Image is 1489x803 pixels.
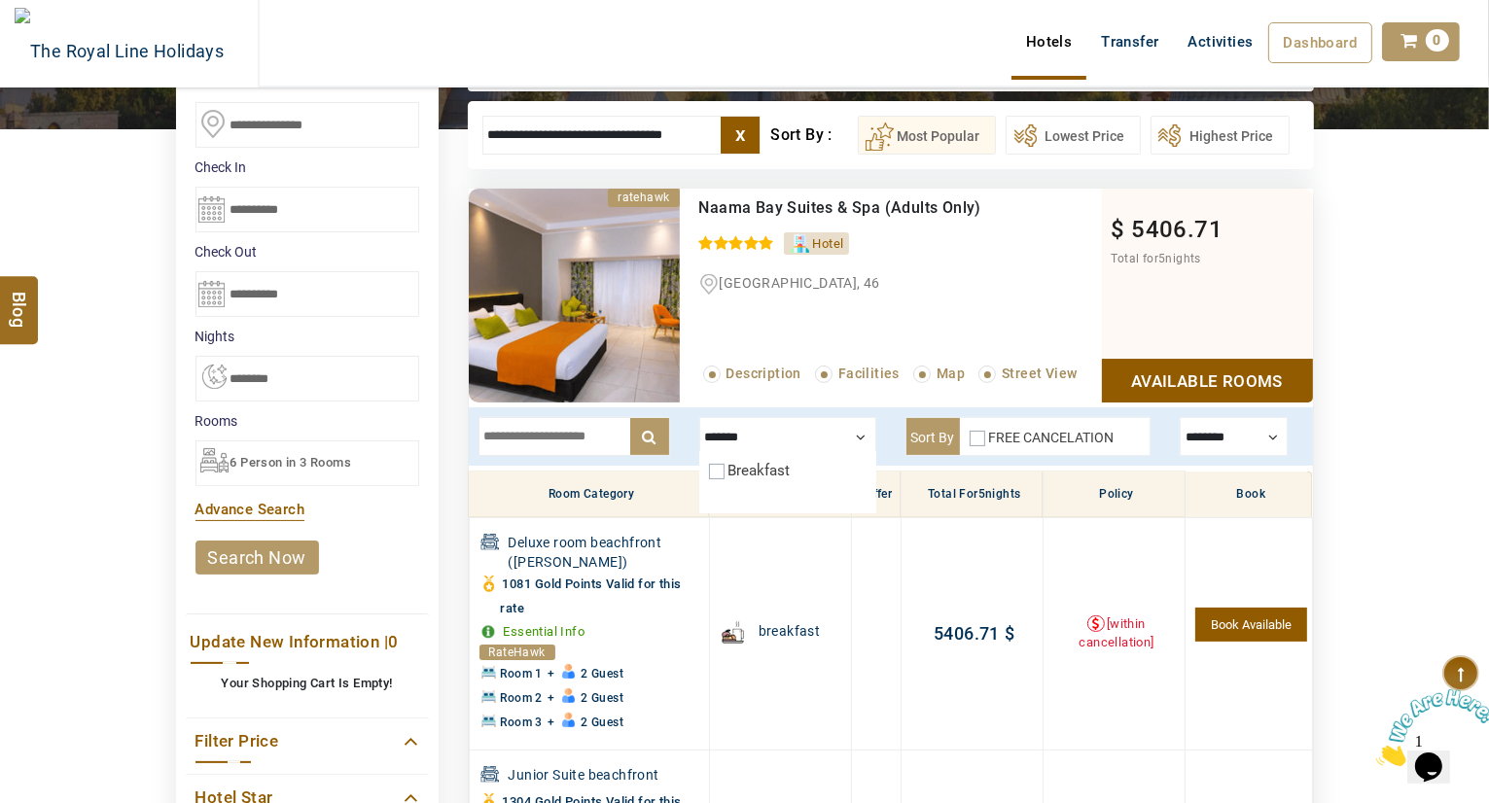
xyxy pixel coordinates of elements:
img: Chat attention grabber [8,8,128,85]
label: FREE CANCELATION [989,430,1115,445]
span: Hotel [813,236,844,251]
span: 5406.71 [1131,216,1223,243]
span: Total for nights [1112,252,1201,265]
span: Map [937,366,965,381]
img: 76f896e74d38f04bc3f9a424d0c5f9264cc7b969.png [469,189,680,402]
span: 0 [1426,29,1449,52]
th: Book [1186,471,1312,518]
a: 1 Units [1195,608,1306,642]
a: Essential Info [504,624,585,639]
div: ratehawk [608,189,679,207]
span: 1081 [503,576,532,591]
span: Street View [1002,366,1077,381]
div: RateHawk [479,645,555,660]
th: Total for nights [901,471,1043,518]
a: Advance Search [195,501,305,518]
a: search now [195,541,319,575]
span: 2 Guest [581,691,623,705]
span: $ [1112,216,1125,243]
a: Show Rooms [1102,359,1313,402]
span: 6 Person in 3 Rooms [230,455,352,470]
span: + [548,691,554,705]
th: Room Category [469,471,709,518]
label: Breakfast [728,462,791,479]
span: 1 [8,8,16,24]
a: Transfer [1086,22,1173,61]
a: [within cancellation] [1079,616,1153,649]
label: Check In [195,157,419,177]
a: 5406.71$ [934,623,1014,644]
a: Update New Information |0 [191,629,424,655]
span: Junior Suite beachfront [509,765,704,786]
label: Sort By [906,418,960,455]
span: Deluxe room beachfront ([PERSON_NAME]) [509,533,704,572]
span: Room 2 [501,691,543,705]
span: 5406.71 [934,623,1000,644]
span: 5 [978,487,985,501]
a: 0 [1382,22,1460,61]
iframe: chat widget [1368,681,1489,774]
button: Most Popular [858,116,996,155]
span: [GEOGRAPHIC_DATA], 46 [720,275,880,291]
span: $ [1000,623,1014,644]
a: Hotels [1011,22,1086,61]
button: Lowest Price [1006,116,1141,155]
label: Rooms [195,411,419,431]
span: breakfast [759,621,821,641]
span: + [548,716,554,729]
span: 5 [1158,252,1165,265]
span: 0 [388,632,398,651]
span: 2 Guest [581,667,623,681]
th: Policy [1043,471,1185,518]
label: Check Out [195,242,419,262]
span: Facilities [838,366,900,381]
span: Dashboard [1284,34,1358,52]
span: Description [727,366,801,381]
img: The Royal Line Holidays [15,8,224,82]
th: Offer [852,471,901,518]
span: Room 3 [501,716,543,729]
span: Blog [7,292,32,308]
a: Activities [1174,22,1268,61]
a: Naama Bay Suites & Spa (Adults Only) [699,198,981,217]
span: 2 Guest [581,716,623,729]
span: Room 1 [501,667,543,681]
a: Filter Price [195,728,419,754]
b: Your Shopping Cart Is Empty! [221,676,392,690]
label: nights [195,327,419,346]
span: + [548,667,554,681]
button: Highest Price [1151,116,1290,155]
div: Naama Bay Suites & Spa (Adults Only) [699,198,1021,218]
